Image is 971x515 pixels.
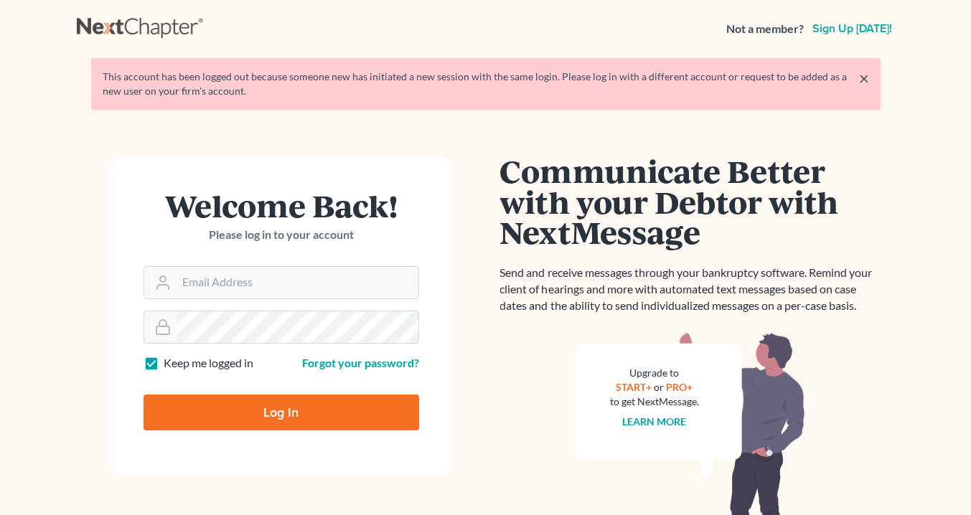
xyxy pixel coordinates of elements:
a: Sign up [DATE]! [810,23,895,34]
a: PRO+ [666,381,693,393]
input: Log In [144,394,419,430]
input: Email Address [177,267,418,298]
div: Upgrade to [610,366,699,380]
a: Learn more [622,415,686,427]
div: to get NextMessage. [610,394,699,409]
h1: Communicate Better with your Debtor with NextMessage [500,156,881,247]
p: Please log in to your account [144,227,419,243]
span: or [654,381,664,393]
h1: Welcome Back! [144,190,419,221]
a: × [859,70,869,87]
a: START+ [616,381,652,393]
strong: Not a member? [726,21,804,37]
label: Keep me logged in [164,355,253,372]
div: This account has been logged out because someone new has initiated a new session with the same lo... [103,70,869,98]
p: Send and receive messages through your bankruptcy software. Remind your client of hearings and mo... [500,265,881,314]
a: Forgot your password? [302,356,419,369]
